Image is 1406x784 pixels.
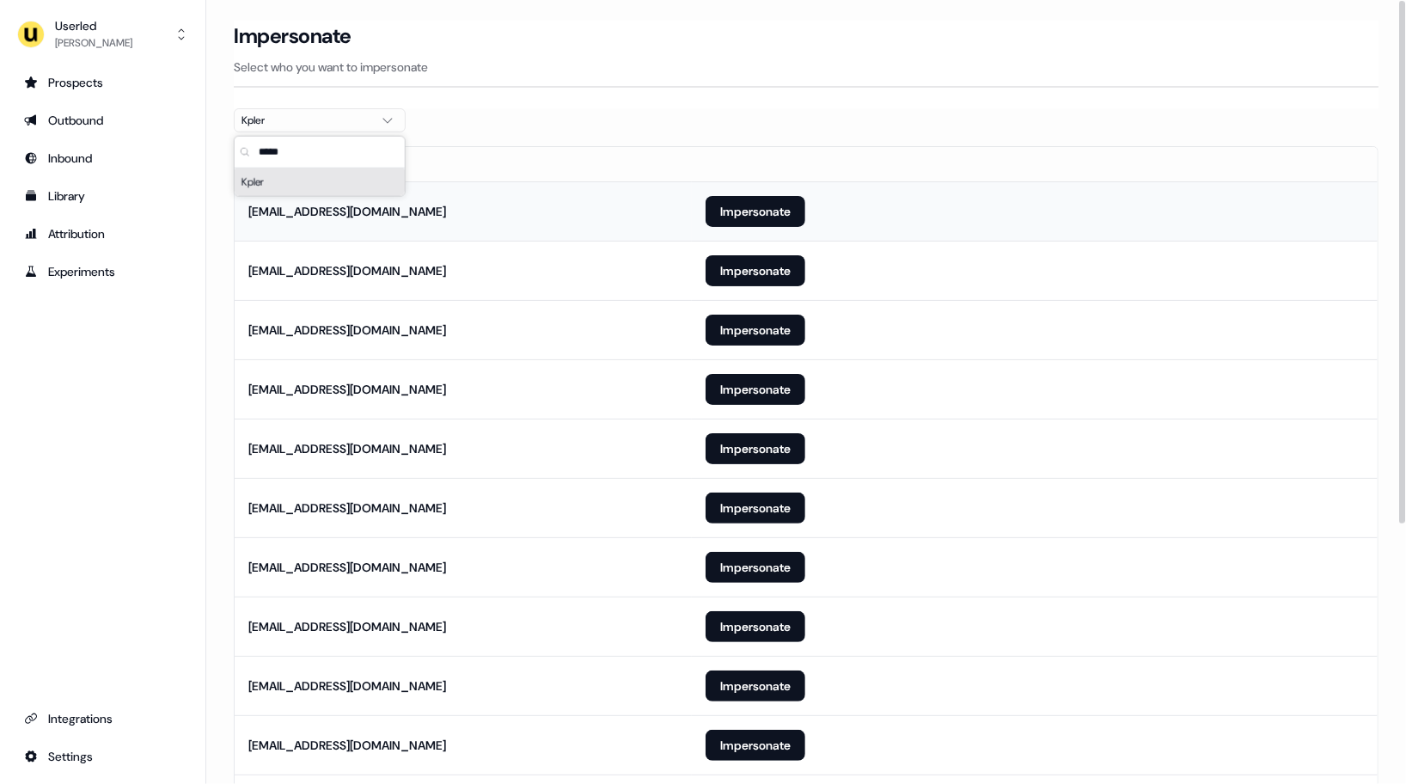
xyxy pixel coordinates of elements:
button: Impersonate [706,730,805,761]
div: Prospects [24,74,181,91]
a: Go to experiments [14,258,192,285]
div: [EMAIL_ADDRESS][DOMAIN_NAME] [248,559,446,576]
button: Userled[PERSON_NAME] [14,14,192,55]
div: [EMAIL_ADDRESS][DOMAIN_NAME] [248,440,446,457]
div: [EMAIL_ADDRESS][DOMAIN_NAME] [248,499,446,517]
div: [EMAIL_ADDRESS][DOMAIN_NAME] [248,203,446,220]
div: Kpler [241,112,370,129]
button: Impersonate [706,374,805,405]
th: Email [235,147,692,181]
div: [EMAIL_ADDRESS][DOMAIN_NAME] [248,618,446,635]
button: Impersonate [706,611,805,642]
div: [EMAIL_ADDRESS][DOMAIN_NAME] [248,262,446,279]
a: Go to Inbound [14,144,192,172]
a: Go to prospects [14,69,192,96]
div: Suggestions [235,168,405,196]
div: Experiments [24,263,181,280]
div: Integrations [24,710,181,727]
button: Impersonate [706,552,805,583]
div: Userled [55,17,132,34]
button: Impersonate [706,196,805,227]
button: Impersonate [706,671,805,701]
div: [EMAIL_ADDRESS][DOMAIN_NAME] [248,322,446,339]
div: Settings [24,748,181,765]
h3: Impersonate [234,23,351,49]
div: Inbound [24,150,181,167]
a: Go to integrations [14,743,192,770]
div: [PERSON_NAME] [55,34,132,52]
div: Library [24,187,181,205]
a: Go to attribution [14,220,192,248]
div: Kpler [235,168,405,196]
button: Kpler [234,108,406,132]
div: [EMAIL_ADDRESS][DOMAIN_NAME] [248,381,446,398]
a: Go to integrations [14,705,192,732]
div: [EMAIL_ADDRESS][DOMAIN_NAME] [248,677,446,695]
a: Go to outbound experience [14,107,192,134]
button: Impersonate [706,493,805,524]
div: [EMAIL_ADDRESS][DOMAIN_NAME] [248,737,446,754]
button: Impersonate [706,433,805,464]
div: Attribution [24,225,181,242]
a: Go to templates [14,182,192,210]
button: Impersonate [706,255,805,286]
p: Select who you want to impersonate [234,58,1378,76]
div: Outbound [24,112,181,129]
button: Impersonate [706,315,805,346]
